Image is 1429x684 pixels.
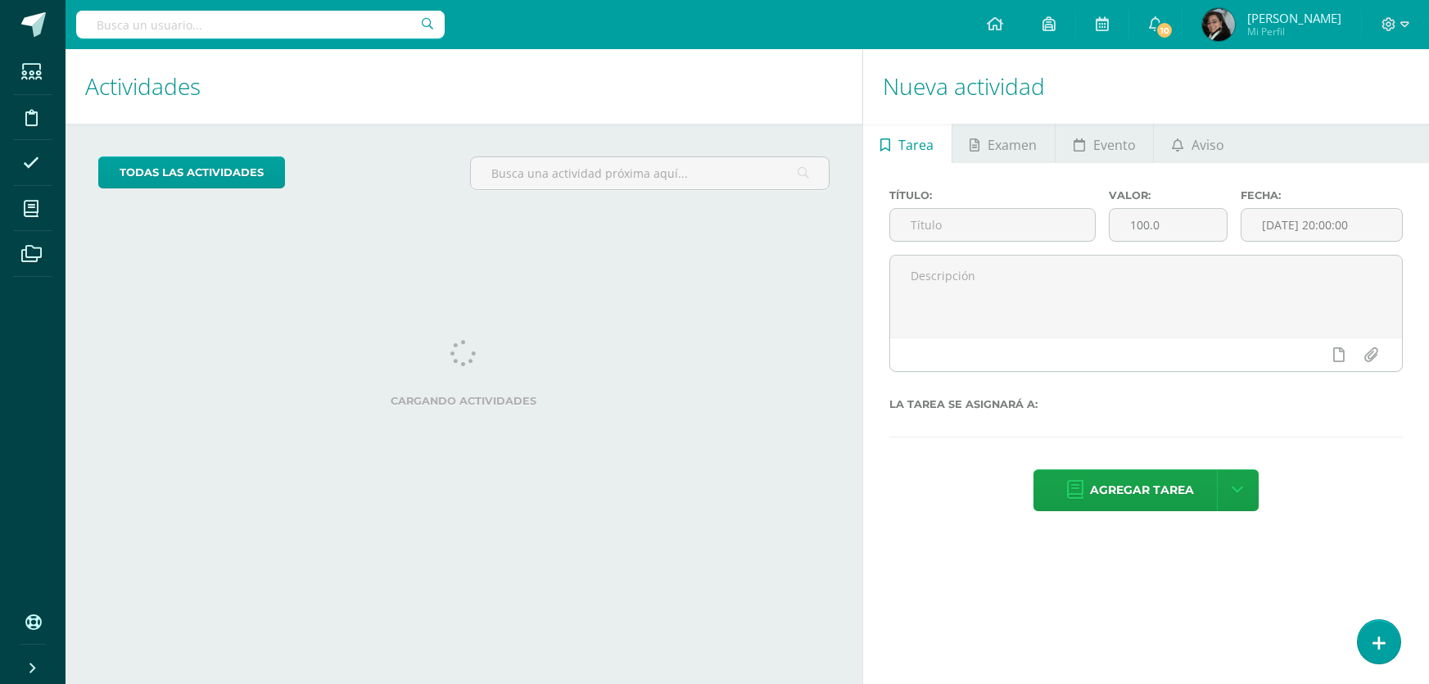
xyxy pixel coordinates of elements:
[85,49,843,124] h1: Actividades
[1056,124,1153,163] a: Evento
[863,124,952,163] a: Tarea
[898,125,934,165] span: Tarea
[98,156,285,188] a: todas las Actividades
[1241,209,1402,241] input: Fecha de entrega
[1247,25,1341,39] span: Mi Perfil
[889,189,1096,202] label: Título:
[1155,21,1173,39] span: 10
[883,49,1409,124] h1: Nueva actividad
[1241,189,1403,202] label: Fecha:
[1247,10,1341,26] span: [PERSON_NAME]
[98,395,830,407] label: Cargando actividades
[890,209,1095,241] input: Título
[1202,8,1235,41] img: e602cc58a41d4ad1c6372315f6095ebf.png
[952,124,1055,163] a: Examen
[1154,124,1241,163] a: Aviso
[1110,209,1227,241] input: Puntos máximos
[1192,125,1224,165] span: Aviso
[1090,470,1194,510] span: Agregar tarea
[76,11,445,39] input: Busca un usuario...
[1109,189,1228,202] label: Valor:
[988,125,1037,165] span: Examen
[1093,125,1136,165] span: Evento
[471,157,828,189] input: Busca una actividad próxima aquí...
[889,398,1403,410] label: La tarea se asignará a:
